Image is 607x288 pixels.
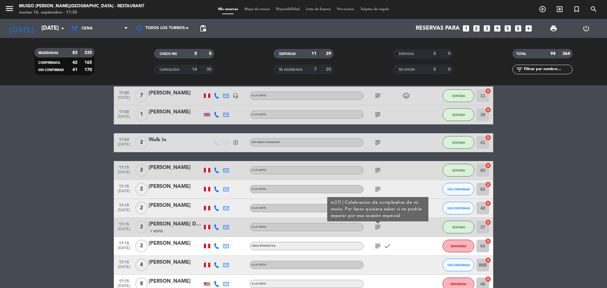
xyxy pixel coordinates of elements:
span: Sin menú asignado [252,141,280,144]
div: [PERSON_NAME] [149,258,202,267]
i: cancel [485,162,491,169]
strong: 0 [194,51,197,56]
i: looks_3 [483,24,491,33]
i: exit_to_app [556,5,563,13]
i: cancel [485,238,491,244]
i: headset_mic [233,93,238,99]
span: 17:15 [116,277,132,284]
span: A la carta [252,113,266,116]
span: 1 Visita [150,229,163,234]
span: A la carta [252,94,266,97]
span: Mapa de mesas [241,8,273,11]
div: LOG OUT [570,19,602,38]
div: [PERSON_NAME] [149,277,202,285]
span: SIN CONFIRMAR [447,188,470,191]
i: cancel [485,257,491,263]
span: SENTADA [452,169,465,172]
button: SENTADA [443,221,474,233]
span: A la carta [252,264,266,266]
span: [DATE] [116,227,132,234]
strong: 364 [562,51,571,56]
strong: 0 [209,51,213,56]
span: 4 [135,259,148,271]
span: Reservas para [416,25,460,32]
strong: 41 [72,68,77,72]
span: SENTADA [452,141,465,144]
span: 17:00 [116,89,132,96]
span: 17:15 [116,258,132,265]
span: NO SHOW [399,68,415,71]
span: 17:15 [116,220,132,227]
div: [PERSON_NAME] [149,108,202,116]
i: cancel [485,88,491,94]
i: looks_two [472,24,481,33]
span: SENTADA [452,94,465,98]
div: [PERSON_NAME] [149,201,202,210]
button: DEMORADA [443,240,474,252]
i: subject [374,166,382,174]
button: SIN CONFIRMAR [443,259,474,271]
span: [DATE] [116,208,132,215]
span: RE AGENDADA [279,68,303,71]
div: [PERSON_NAME] De la [PERSON_NAME] [149,220,202,228]
span: SIN CONFIRMAR [447,263,470,267]
i: add_circle_outline [539,5,546,13]
strong: 7 [314,67,316,72]
strong: 42 [72,60,77,65]
span: CONFIRMADA [38,61,60,64]
span: Disponibilidad [273,8,303,11]
strong: 0 [448,67,452,72]
i: check [383,242,391,250]
strong: 83 [72,51,77,55]
div: m37| | Celebracion de cumpleaños de mi novio. Por favor quisiera saber si se podria separar por e... [331,199,425,219]
i: looks_6 [514,24,522,33]
span: RESERVADAS [38,51,58,55]
button: menu [5,4,14,15]
span: A la carta [252,226,266,228]
button: SENTADA [443,136,474,149]
button: SIN CONFIRMAR [443,202,474,214]
i: cancel [485,107,491,113]
div: Museo [PERSON_NAME][GEOGRAPHIC_DATA] - Restaurant [19,3,144,9]
span: SENTADA [452,225,465,229]
i: looks_one [462,24,470,33]
i: menu [5,4,14,13]
i: filter_list [516,66,523,73]
i: subject [374,92,382,99]
strong: 11 [311,51,316,56]
span: A la carta [252,188,266,190]
span: [DATE] [116,115,132,122]
span: DEMORADA [451,244,466,248]
span: [DATE] [116,189,132,196]
i: arrow_drop_down [59,25,66,32]
span: 17:04 [116,135,132,143]
span: 2 [135,183,148,195]
button: SIN CONFIRMAR [443,183,474,195]
span: A la carta [252,207,266,209]
div: martes 16. septiembre - 17:30 [19,9,144,16]
div: [PERSON_NAME] [149,164,202,172]
span: 2 [135,221,148,233]
div: [PERSON_NAME] [149,183,202,191]
strong: 29 [326,51,332,56]
span: Tarjetas de regalo [357,8,392,11]
span: [DATE] [116,96,132,103]
button: SENTADA [443,108,474,121]
span: 2 [135,240,148,252]
div: [PERSON_NAME] [149,89,202,97]
i: subject [374,242,382,250]
div: [PERSON_NAME] [149,239,202,248]
i: looks_5 [504,24,512,33]
div: Walk In [149,136,202,144]
span: 1 [135,108,148,121]
span: CANCELADA [160,68,179,71]
strong: 14 [192,67,197,72]
span: pending_actions [199,25,207,32]
span: Pre-acceso [334,8,357,11]
span: 17:15 [116,182,132,189]
i: cancel [485,181,491,188]
i: cancel [485,200,491,207]
span: CHECK INS [160,52,177,56]
span: Cena [82,26,93,31]
button: SENTADA [443,164,474,177]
